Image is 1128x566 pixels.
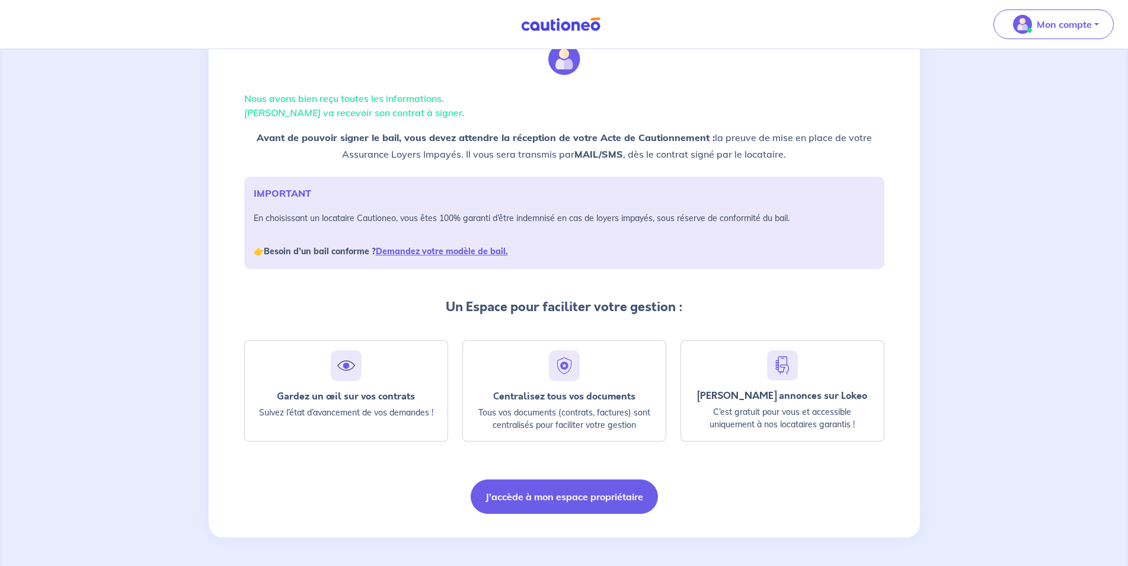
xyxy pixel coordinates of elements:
strong: Besoin d’un bail conforme ? [264,246,508,257]
a: Demandez votre modèle de bail. [376,246,508,257]
em: [PERSON_NAME] va recevoir son contrat à signer. [244,107,465,119]
img: eye.svg [335,355,357,376]
button: J'accède à mon espace propriétaire [471,479,658,514]
div: [PERSON_NAME] annonces sur Lokeo [691,390,874,401]
p: Un Espace pour faciliter votre gestion : [244,298,884,316]
p: C’est gratuit pour vous et accessible uniquement à nos locataires garantis ! [691,406,874,431]
img: Cautioneo [516,17,605,32]
img: security.svg [554,355,575,376]
img: illu_account_valid_menu.svg [1013,15,1032,34]
p: Nous avons bien reçu toutes les informations. [244,91,884,120]
p: la preuve de mise en place de votre Assurance Loyers Impayés. Il vous sera transmis par , dès le ... [244,129,884,162]
strong: Avant de pouvoir signer le bail, vous devez attendre la réception de votre Acte de Cautionnement : [257,132,715,143]
img: hand-phone-blue.svg [772,355,793,376]
img: illu_account.svg [548,43,580,75]
button: illu_account_valid_menu.svgMon compte [993,9,1114,39]
div: Gardez un œil sur vos contrats [254,391,438,402]
strong: IMPORTANT [254,187,311,199]
p: Tous vos documents (contrats, factures) sont centralisés pour faciliter votre gestion [472,407,656,431]
div: Centralisez tous vos documents [472,391,656,402]
p: En choisissant un locataire Cautioneo, vous êtes 100% garanti d’être indemnisé en cas de loyers i... [254,210,875,260]
p: Suivez l’état d’avancement de vos demandes ! [254,407,438,419]
strong: MAIL/SMS [574,148,623,160]
p: Mon compte [1037,17,1092,31]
